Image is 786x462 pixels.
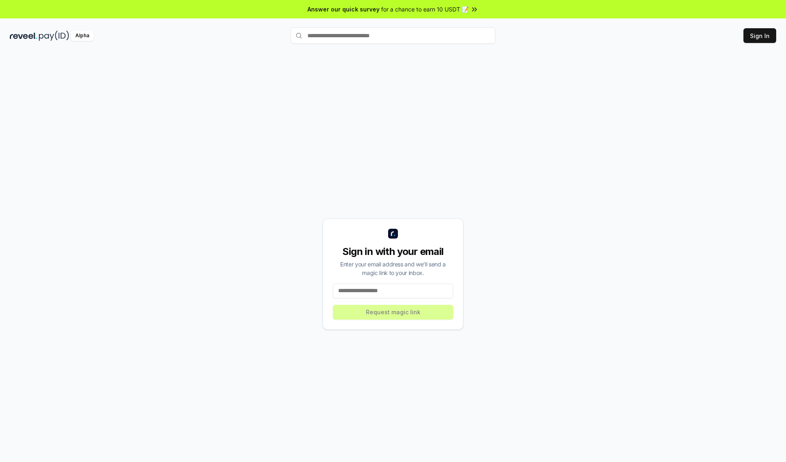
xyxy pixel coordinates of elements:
img: pay_id [39,31,69,41]
img: reveel_dark [10,31,37,41]
button: Sign In [743,28,776,43]
img: logo_small [388,229,398,239]
div: Sign in with your email [333,245,453,258]
div: Alpha [71,31,94,41]
span: Answer our quick survey [307,5,379,14]
div: Enter your email address and we’ll send a magic link to your inbox. [333,260,453,277]
span: for a chance to earn 10 USDT 📝 [381,5,469,14]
